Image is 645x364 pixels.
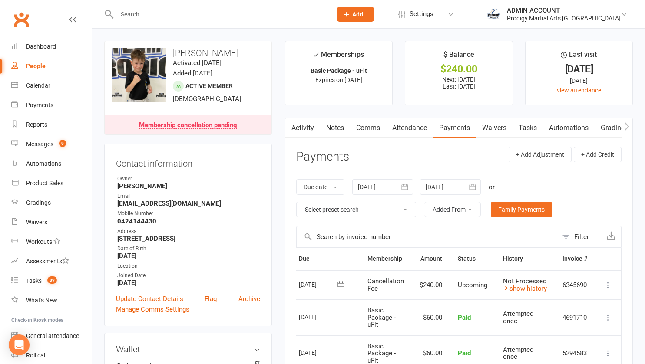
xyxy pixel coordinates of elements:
div: ADMIN ACCOUNT [507,7,621,14]
div: Messages [26,141,53,148]
div: [DATE] [533,76,625,85]
div: Filter [574,232,589,242]
a: Tasks 89 [11,271,92,291]
a: Attendance [386,118,433,138]
div: Calendar [26,82,50,89]
div: Workouts [26,238,52,245]
h3: Payments [296,150,349,164]
div: Owner [117,175,260,183]
div: Memberships [313,49,364,65]
strong: [STREET_ADDRESS] [117,235,260,243]
div: People [26,62,46,69]
a: Payments [11,95,92,115]
span: Paid [458,349,471,357]
p: Next: [DATE] Last: [DATE] [413,76,504,90]
button: + Add Adjustment [509,147,572,162]
a: General attendance kiosk mode [11,326,92,346]
th: Invoice # [555,248,595,270]
div: What's New [26,297,57,304]
strong: [DATE] [117,279,260,287]
a: Calendar [11,76,92,95]
div: Gradings [26,199,51,206]
div: Last visit [561,49,597,65]
a: Tasks [513,118,543,138]
div: Reports [26,121,47,128]
div: Product Sales [26,180,63,187]
input: Search by invoice number [297,226,558,247]
div: Assessments [26,258,69,265]
div: Open Intercom Messenger [9,334,30,355]
div: Address [117,227,260,236]
a: Product Sales [11,174,92,193]
strong: [EMAIL_ADDRESS][DOMAIN_NAME] [117,200,260,207]
h3: Wallet [116,344,260,354]
span: Basic Package - uFit [367,306,396,328]
th: Amount [412,248,450,270]
a: view attendance [557,87,601,94]
a: Comms [350,118,386,138]
span: Not Processed [503,277,546,285]
div: [DATE] [299,310,339,324]
div: Waivers [26,219,47,226]
a: Automations [11,154,92,174]
th: Status [450,248,495,270]
img: image1731650077.png [112,48,166,102]
div: Date of Birth [117,245,260,253]
a: Assessments [11,252,92,271]
a: Automations [543,118,595,138]
a: Reports [11,115,92,134]
div: or [489,182,495,192]
div: Membership cancellation pending [139,122,237,129]
span: 89 [47,276,57,284]
td: $60.00 [412,299,450,335]
div: Automations [26,160,61,167]
button: + Add Credit [574,147,622,162]
div: Prodigy Martial Arts [GEOGRAPHIC_DATA] [507,14,621,22]
span: Active member [185,82,233,89]
span: 9 [59,140,66,147]
div: $240.00 [413,65,504,74]
a: Clubworx [10,9,32,30]
a: Messages 9 [11,134,92,154]
a: Flag [205,294,217,304]
a: Archive [238,294,260,304]
a: show history [503,285,547,292]
a: Update Contact Details [116,294,183,304]
img: thumb_image1686208220.png [485,6,503,23]
div: Email [117,192,260,200]
div: Payments [26,102,53,108]
div: [DATE] [533,65,625,74]
span: Attempted once [503,310,533,325]
a: Workouts [11,232,92,252]
time: Activated [DATE] [173,59,222,67]
a: Gradings [11,193,92,213]
div: Dashboard [26,43,56,50]
a: Payments [433,118,476,138]
a: Family Payments [491,202,552,217]
span: [DEMOGRAPHIC_DATA] [173,95,241,103]
span: Settings [410,4,433,24]
a: What's New [11,291,92,310]
div: Roll call [26,352,46,359]
div: General attendance [26,332,79,339]
span: Expires on [DATE] [315,76,362,83]
input: Search... [114,8,326,20]
span: Attempted once [503,346,533,361]
span: Add [352,11,363,18]
a: Dashboard [11,37,92,56]
strong: [PERSON_NAME] [117,182,260,190]
th: Due [291,248,360,270]
a: Waivers [11,213,92,232]
strong: Basic Package - uFit [311,67,367,74]
a: Notes [320,118,350,138]
a: Manage Comms Settings [116,304,189,315]
strong: [DATE] [117,252,260,260]
div: $ Balance [443,49,474,65]
strong: 0424144430 [117,217,260,225]
button: Add [337,7,374,22]
div: Mobile Number [117,210,260,218]
div: Location [117,262,260,270]
a: Activity [285,118,320,138]
i: ✓ [313,51,319,59]
a: People [11,56,92,76]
